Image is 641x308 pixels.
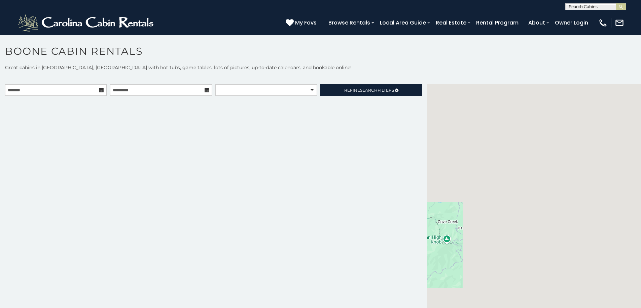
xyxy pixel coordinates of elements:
[432,17,470,29] a: Real Estate
[344,88,394,93] span: Refine Filters
[551,17,592,29] a: Owner Login
[360,88,378,93] span: Search
[325,17,373,29] a: Browse Rentals
[17,13,156,33] img: White-1-2.png
[525,17,548,29] a: About
[286,18,318,27] a: My Favs
[377,17,429,29] a: Local Area Guide
[473,17,522,29] a: Rental Program
[295,18,317,27] span: My Favs
[598,18,608,28] img: phone-regular-white.png
[615,18,624,28] img: mail-regular-white.png
[320,84,422,96] a: RefineSearchFilters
